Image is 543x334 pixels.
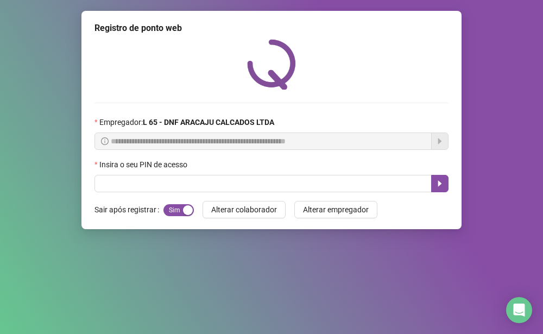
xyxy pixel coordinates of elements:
[143,118,274,127] strong: L 65 - DNF ARACAJU CALCADOS LTDA
[101,137,109,145] span: info-circle
[506,297,532,323] div: Open Intercom Messenger
[435,179,444,188] span: caret-right
[247,39,296,90] img: QRPoint
[99,116,274,128] span: Empregador :
[294,201,377,218] button: Alterar empregador
[303,204,369,216] span: Alterar empregador
[203,201,286,218] button: Alterar colaborador
[94,22,449,35] div: Registro de ponto web
[94,159,194,171] label: Insira o seu PIN de acesso
[211,204,277,216] span: Alterar colaborador
[94,201,163,218] label: Sair após registrar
